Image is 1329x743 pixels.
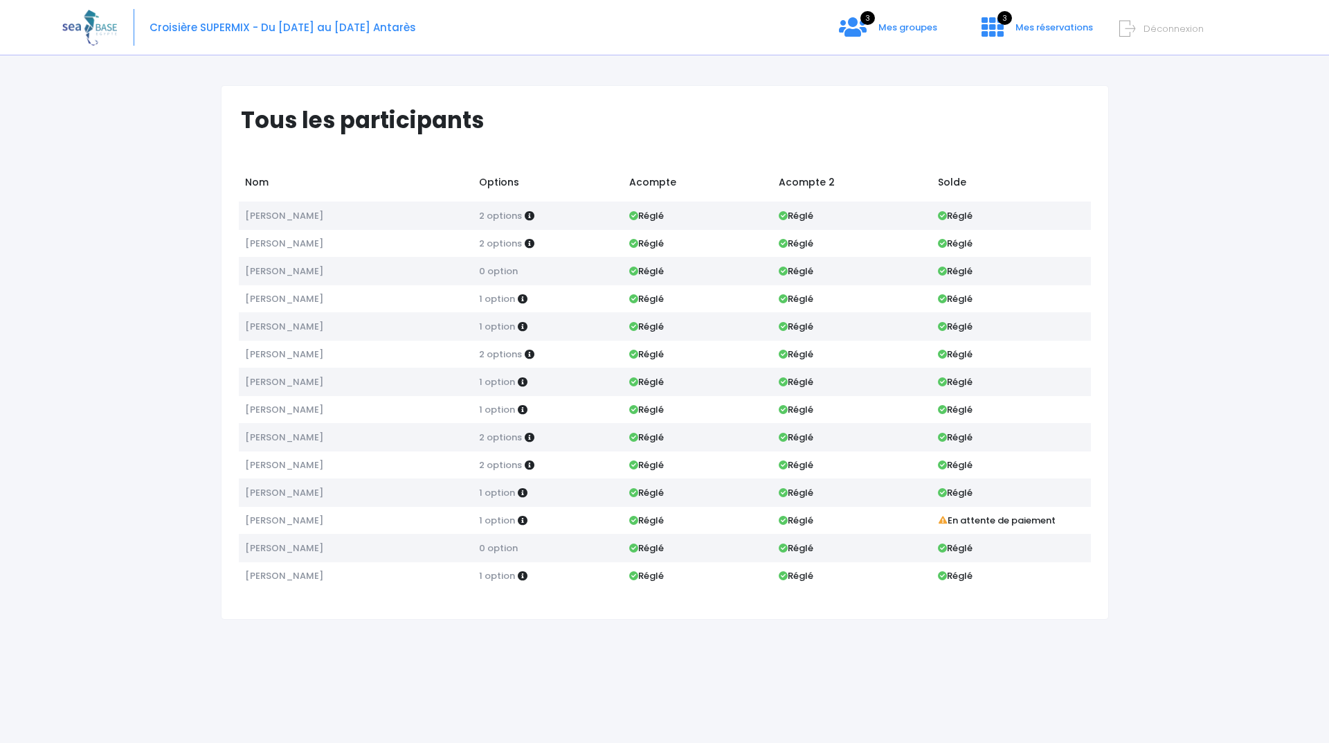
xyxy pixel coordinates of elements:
span: [PERSON_NAME] [245,514,323,527]
strong: Réglé [938,265,973,278]
strong: Réglé [938,569,973,582]
span: 3 [997,11,1012,25]
strong: Réglé [938,431,973,444]
span: 1 option [479,320,515,333]
span: Mes réservations [1015,21,1093,34]
span: [PERSON_NAME] [245,486,323,499]
strong: Réglé [938,320,973,333]
a: 3 Mes groupes [828,26,948,39]
strong: Réglé [629,458,664,472]
span: Mes groupes [878,21,937,34]
strong: Réglé [779,541,813,555]
td: Solde [931,168,1090,202]
span: 2 options [479,431,522,444]
span: 1 option [479,486,515,499]
strong: Réglé [779,514,813,527]
td: Nom [239,168,473,202]
strong: En attente de paiement [938,514,1056,527]
span: [PERSON_NAME] [245,541,323,555]
span: 1 option [479,403,515,416]
td: Acompte [622,168,772,202]
strong: Réglé [629,237,664,250]
strong: Réglé [938,237,973,250]
span: [PERSON_NAME] [245,375,323,388]
span: Déconnexion [1143,22,1204,35]
strong: Réglé [779,237,813,250]
h1: Tous les participants [241,107,1101,134]
strong: Réglé [629,569,664,582]
strong: Réglé [629,486,664,499]
strong: Réglé [629,431,664,444]
strong: Réglé [779,209,813,222]
strong: Réglé [938,375,973,388]
span: [PERSON_NAME] [245,209,323,222]
strong: Réglé [938,458,973,472]
strong: Réglé [629,514,664,527]
strong: Réglé [779,486,813,499]
strong: Réglé [629,320,664,333]
span: [PERSON_NAME] [245,292,323,305]
strong: Réglé [629,348,664,361]
strong: Réglé [938,403,973,416]
td: Options [473,168,622,202]
span: 1 option [479,375,515,388]
span: Croisière SUPERMIX - Du [DATE] au [DATE] Antarès [150,20,416,35]
span: 2 options [479,458,522,472]
span: 1 option [479,569,515,582]
span: [PERSON_NAME] [245,348,323,361]
strong: Réglé [779,431,813,444]
strong: Réglé [779,375,813,388]
span: [PERSON_NAME] [245,569,323,582]
strong: Réglé [779,320,813,333]
span: 2 options [479,209,522,222]
strong: Réglé [938,292,973,305]
span: 3 [860,11,875,25]
span: 0 option [479,541,518,555]
strong: Réglé [779,292,813,305]
strong: Réglé [779,403,813,416]
span: 0 option [479,265,518,278]
strong: Réglé [629,292,664,305]
strong: Réglé [779,265,813,278]
span: 2 options [479,237,522,250]
span: 1 option [479,514,515,527]
strong: Réglé [779,569,813,582]
strong: Réglé [938,486,973,499]
strong: Réglé [938,348,973,361]
span: 2 options [479,348,522,361]
td: Acompte 2 [772,168,932,202]
span: [PERSON_NAME] [245,403,323,416]
strong: Réglé [629,403,664,416]
strong: Réglé [629,209,664,222]
span: [PERSON_NAME] [245,458,323,472]
span: [PERSON_NAME] [245,320,323,333]
strong: Réglé [779,348,813,361]
span: [PERSON_NAME] [245,265,323,278]
span: [PERSON_NAME] [245,431,323,444]
strong: Réglé [938,541,973,555]
strong: Réglé [938,209,973,222]
strong: Réglé [629,541,664,555]
strong: Réglé [629,265,664,278]
strong: Réglé [629,375,664,388]
span: 1 option [479,292,515,305]
strong: Réglé [779,458,813,472]
a: 3 Mes réservations [970,26,1101,39]
span: [PERSON_NAME] [245,237,323,250]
